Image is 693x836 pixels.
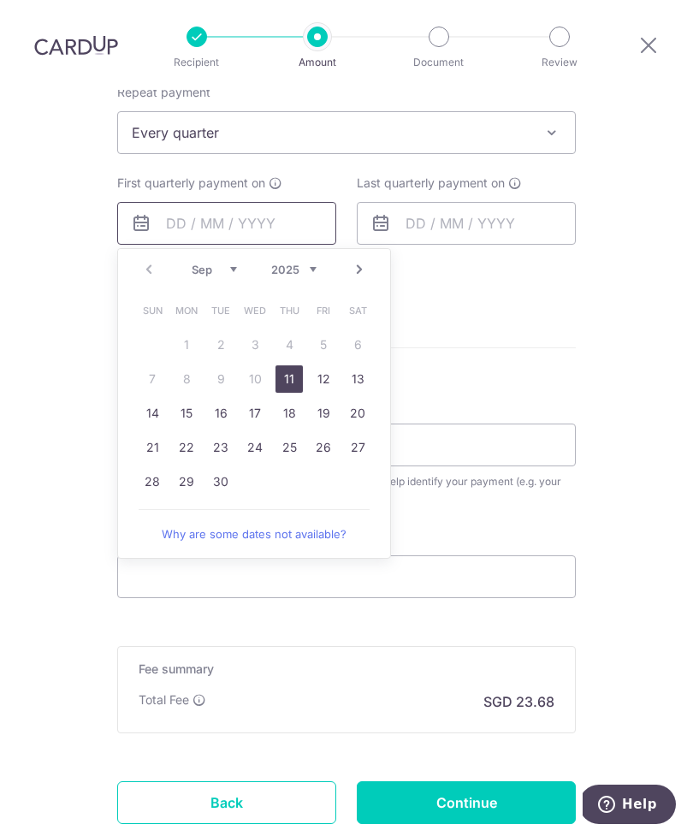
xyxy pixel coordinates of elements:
[344,434,371,461] a: 27
[310,434,337,461] a: 26
[173,297,200,324] span: Monday
[117,781,336,824] a: Back
[357,202,576,245] input: DD / MM / YYYY
[139,661,554,678] h5: Fee summary
[139,434,166,461] a: 21
[310,400,337,427] a: 19
[118,112,575,153] span: Every quarter
[512,54,607,71] p: Review
[207,297,234,324] span: Tuesday
[139,517,370,551] a: Why are some dates not available?
[391,54,487,71] p: Document
[241,400,269,427] a: 17
[357,781,576,824] input: Continue
[344,400,371,427] a: 20
[269,54,365,71] p: Amount
[275,297,303,324] span: Thursday
[139,297,166,324] span: Sunday
[139,468,166,495] a: 28
[207,434,234,461] a: 23
[173,434,200,461] a: 22
[241,434,269,461] a: 24
[483,691,554,712] p: SGD 23.68
[117,84,210,101] label: Repeat payment
[583,785,676,827] iframe: Opens a widget where you can find more information
[173,400,200,427] a: 15
[241,297,269,324] span: Wednesday
[117,175,265,192] span: First quarterly payment on
[349,259,370,280] a: Next
[173,468,200,495] a: 29
[139,691,189,709] p: Total Fee
[357,175,505,192] span: Last quarterly payment on
[207,400,234,427] a: 16
[207,468,234,495] a: 30
[149,54,245,71] p: Recipient
[34,35,118,56] img: CardUp
[117,202,336,245] input: DD / MM / YYYY
[275,400,303,427] a: 18
[275,365,303,393] a: 11
[117,111,576,154] span: Every quarter
[344,365,371,393] a: 13
[310,365,337,393] a: 12
[310,297,337,324] span: Friday
[275,434,303,461] a: 25
[344,297,371,324] span: Saturday
[139,400,166,427] a: 14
